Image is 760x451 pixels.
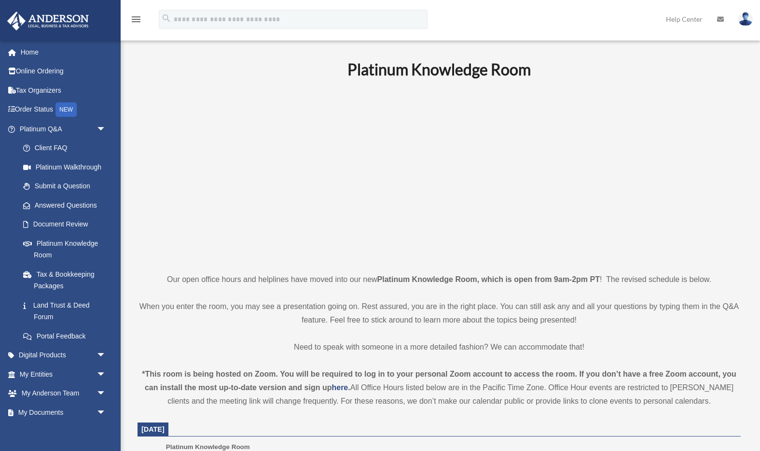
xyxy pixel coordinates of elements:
[14,196,121,215] a: Answered Questions
[138,273,741,286] p: Our open office hours and helplines have moved into our new ! The revised schedule is below.
[7,81,121,100] a: Tax Organizers
[14,265,121,296] a: Tax & Bookkeeping Packages
[141,425,165,433] span: [DATE]
[138,300,741,327] p: When you enter the room, you may see a presentation going on. Rest assured, you are in the right ...
[130,17,142,25] a: menu
[377,275,600,283] strong: Platinum Knowledge Room, which is open from 9am-2pm PT
[14,234,116,265] a: Platinum Knowledge Room
[161,13,172,24] i: search
[97,403,116,423] span: arrow_drop_down
[14,139,121,158] a: Client FAQ
[130,14,142,25] i: menu
[142,370,736,392] strong: *This room is being hosted on Zoom. You will be required to log in to your personal Zoom account ...
[97,365,116,384] span: arrow_drop_down
[7,119,121,139] a: Platinum Q&Aarrow_drop_down
[7,365,121,384] a: My Entitiesarrow_drop_down
[347,60,531,79] b: Platinum Knowledge Room
[166,443,250,451] span: Platinum Knowledge Room
[7,100,121,120] a: Order StatusNEW
[14,326,121,346] a: Portal Feedback
[332,383,348,392] a: here
[14,296,121,326] a: Land Trust & Deed Forum
[14,177,121,196] a: Submit a Question
[97,119,116,139] span: arrow_drop_down
[14,215,121,234] a: Document Review
[348,383,350,392] strong: .
[738,12,753,26] img: User Pic
[7,346,121,365] a: Digital Productsarrow_drop_down
[97,346,116,366] span: arrow_drop_down
[7,403,121,422] a: My Documentsarrow_drop_down
[138,340,741,354] p: Need to speak with someone in a more detailed fashion? We can accommodate that!
[138,367,741,408] div: All Office Hours listed below are in the Pacific Time Zone. Office Hour events are restricted to ...
[4,12,92,30] img: Anderson Advisors Platinum Portal
[294,92,584,255] iframe: 231110_Toby_KnowledgeRoom
[14,157,121,177] a: Platinum Walkthrough
[7,62,121,81] a: Online Ordering
[7,384,121,403] a: My Anderson Teamarrow_drop_down
[55,102,77,117] div: NEW
[97,384,116,404] span: arrow_drop_down
[7,42,121,62] a: Home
